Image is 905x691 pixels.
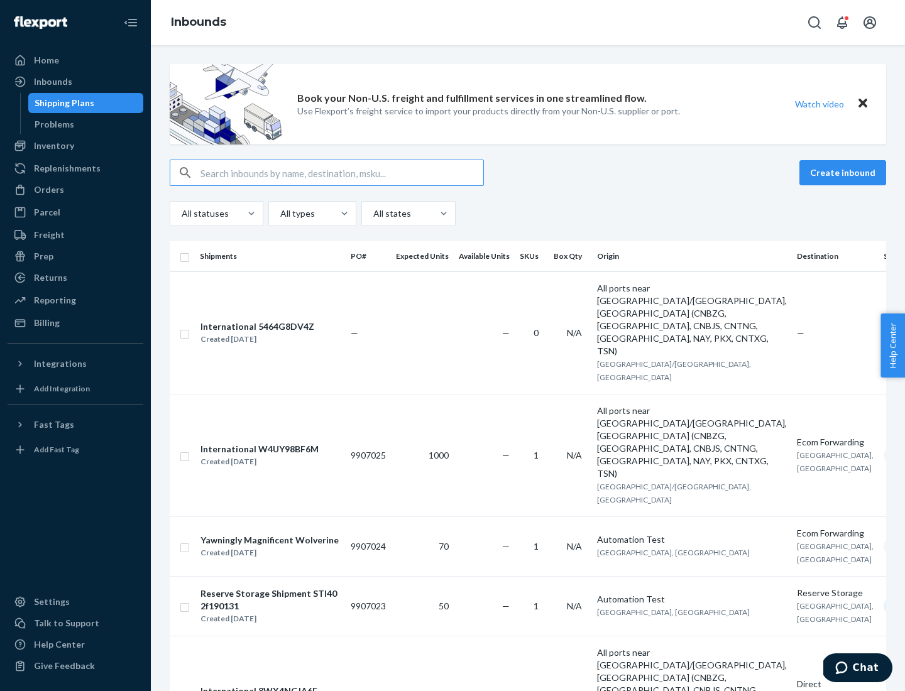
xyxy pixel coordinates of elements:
[391,241,454,271] th: Expected Units
[14,16,67,29] img: Flexport logo
[534,450,539,460] span: 1
[8,313,143,333] a: Billing
[34,271,67,284] div: Returns
[597,607,750,617] span: [GEOGRAPHIC_DATA], [GEOGRAPHIC_DATA]
[439,541,449,552] span: 70
[8,613,143,633] button: Talk to Support
[34,250,53,263] div: Prep
[515,241,549,271] th: SKUs
[200,160,483,185] input: Search inbounds by name, destination, msku...
[200,547,339,559] div: Created [DATE]
[8,225,143,245] a: Freight
[797,527,874,540] div: Ecom Forwarding
[195,241,346,271] th: Shipments
[8,72,143,92] a: Inbounds
[8,268,143,288] a: Returns
[161,4,236,41] ol: breadcrumbs
[857,10,882,35] button: Open account menu
[8,50,143,70] a: Home
[28,114,144,134] a: Problems
[549,241,592,271] th: Box Qty
[35,97,94,109] div: Shipping Plans
[597,593,787,606] div: Automation Test
[797,541,874,564] span: [GEOGRAPHIC_DATA], [GEOGRAPHIC_DATA]
[502,450,510,460] span: —
[34,162,101,175] div: Replenishments
[597,548,750,557] span: [GEOGRAPHIC_DATA], [GEOGRAPHIC_DATA]
[34,638,85,651] div: Help Center
[567,601,582,611] span: N/A
[8,158,143,178] a: Replenishments
[118,10,143,35] button: Close Navigation
[34,294,76,307] div: Reporting
[597,405,787,480] div: All ports near [GEOGRAPHIC_DATA]/[GEOGRAPHIC_DATA], [GEOGRAPHIC_DATA] (CNBZG, [GEOGRAPHIC_DATA], ...
[567,327,582,338] span: N/A
[792,241,879,271] th: Destination
[8,180,143,200] a: Orders
[34,444,79,455] div: Add Fast Tag
[34,183,64,196] div: Orders
[28,93,144,113] a: Shipping Plans
[34,206,60,219] div: Parcel
[180,207,182,220] input: All statuses
[346,516,391,576] td: 9907024
[8,202,143,222] a: Parcel
[34,54,59,67] div: Home
[592,241,792,271] th: Origin
[454,241,515,271] th: Available Units
[34,317,60,329] div: Billing
[787,95,852,113] button: Watch video
[823,653,892,685] iframe: Opens a widget where you can chat to one of our agents
[34,617,99,629] div: Talk to Support
[855,95,871,113] button: Close
[200,587,340,612] div: Reserve Storage Shipment STI402f190131
[200,333,314,345] div: Created [DATE]
[8,246,143,266] a: Prep
[8,136,143,156] a: Inventory
[200,443,319,455] div: International W4UY98BF6M
[35,118,74,131] div: Problems
[797,601,874,624] span: [GEOGRAPHIC_DATA], [GEOGRAPHIC_DATA]
[346,394,391,516] td: 9907025
[346,576,391,636] td: 9907023
[439,601,449,611] span: 50
[830,10,855,35] button: Open notifications
[797,450,874,473] span: [GEOGRAPHIC_DATA], [GEOGRAPHIC_DATA]
[597,482,751,504] span: [GEOGRAPHIC_DATA]/[GEOGRAPHIC_DATA], [GEOGRAPHIC_DATA]
[502,601,510,611] span: —
[34,660,95,672] div: Give Feedback
[802,10,827,35] button: Open Search Box
[34,229,65,241] div: Freight
[8,379,143,399] a: Add Integration
[297,105,680,117] p: Use Flexport’s freight service to import your products directly from your Non-U.S. supplier or port.
[34,383,90,394] div: Add Integration
[200,455,319,468] div: Created [DATE]
[8,656,143,676] button: Give Feedback
[34,418,74,431] div: Fast Tags
[8,415,143,435] button: Fast Tags
[200,534,339,547] div: Yawningly Magnificent Wolverine
[8,634,143,655] a: Help Center
[880,313,905,378] button: Help Center
[8,354,143,374] button: Integrations
[797,327,804,338] span: —
[34,75,72,88] div: Inbounds
[351,327,358,338] span: —
[297,91,647,106] p: Book your Non-U.S. freight and fulfillment services in one streamlined flow.
[34,596,70,608] div: Settings
[567,541,582,552] span: N/A
[34,139,74,152] div: Inventory
[8,290,143,310] a: Reporting
[534,327,539,338] span: 0
[534,541,539,552] span: 1
[597,282,787,357] div: All ports near [GEOGRAPHIC_DATA]/[GEOGRAPHIC_DATA], [GEOGRAPHIC_DATA] (CNBZG, [GEOGRAPHIC_DATA], ...
[171,15,226,29] a: Inbounds
[8,592,143,612] a: Settings
[597,533,787,546] div: Automation Test
[346,241,391,271] th: PO#
[502,541,510,552] span: —
[797,436,874,449] div: Ecom Forwarding
[200,320,314,333] div: International 5464G8DV4Z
